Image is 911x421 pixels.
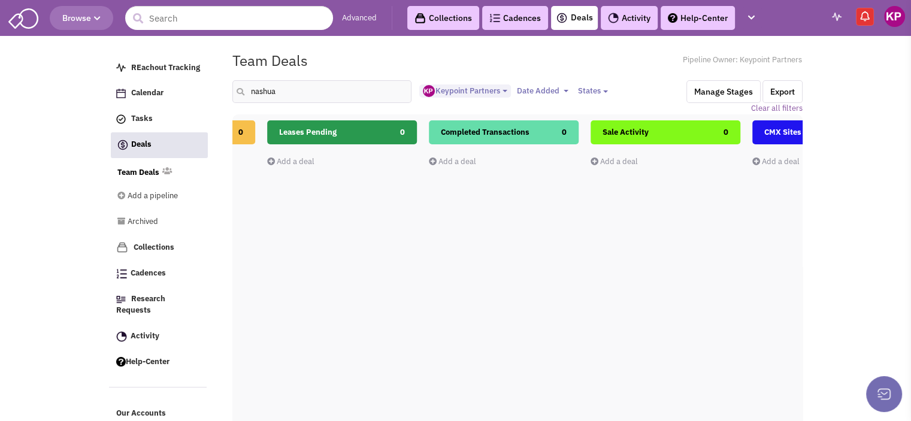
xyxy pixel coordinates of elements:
button: Date Added [513,84,572,98]
span: Keypoint Partners [423,86,500,96]
a: Add a pipeline [117,185,190,208]
a: Collections [407,6,479,30]
span: Completed Transactions [441,127,529,137]
a: Deals [556,11,593,25]
input: Search [125,6,333,30]
a: Collections [110,236,207,259]
span: Activity [131,331,159,341]
a: Cadences [482,6,548,30]
button: Export [762,80,803,103]
a: REachout Tracking [110,57,207,80]
span: Pipeline Owner: Keypoint Partners [683,54,803,66]
img: icon-deals.svg [117,138,129,152]
img: icon-collection-lavender.png [116,241,128,253]
h1: Team Deals [232,53,308,68]
span: 0 [724,120,728,144]
a: Activity [601,6,658,30]
a: Add a deal [591,156,638,166]
span: Calendar [131,88,164,98]
span: Cadences [131,268,166,278]
a: Advanced [342,13,377,24]
img: SmartAdmin [8,6,38,29]
a: Calendar [110,82,207,105]
a: Team Deals [117,167,159,178]
img: Cadences_logo.png [116,269,127,278]
span: 0 [238,120,243,144]
img: icon-tasks.png [116,114,126,124]
a: Help-Center [110,351,207,374]
a: Activity [110,325,207,348]
span: Tasks [131,114,153,124]
button: Manage Stages [686,80,761,103]
img: help.png [116,357,126,367]
span: Our Accounts [116,408,166,419]
img: Calendar.png [116,89,126,98]
span: CMX Sites [764,127,801,137]
img: Research.png [116,296,126,303]
img: icon-deals.svg [556,11,568,25]
a: Help-Center [661,6,735,30]
span: Date Added [516,86,559,96]
span: Browse [62,13,101,23]
a: Cadences [110,262,207,285]
a: Archived [117,211,190,234]
a: Add a deal [267,156,314,166]
img: Activity.png [116,331,127,342]
span: 0 [562,120,567,144]
button: Browse [50,6,113,30]
a: Deals [111,132,208,158]
span: States [577,86,600,96]
span: 0 [400,120,405,144]
img: Cadences_logo.png [489,14,500,22]
span: Collections [134,242,174,252]
a: Tasks [110,108,207,131]
img: help.png [668,13,677,23]
a: Clear all filters [751,103,803,114]
a: Add a deal [752,156,800,166]
span: Sale Activity [603,127,649,137]
span: Leases Pending [279,127,337,137]
img: icon-collection-lavender-black.svg [414,13,426,24]
a: Add a deal [429,156,476,166]
span: REachout Tracking [131,62,200,72]
img: Activity.png [608,13,619,23]
button: Keypoint Partners [419,84,511,98]
img: ny_GipEnDU-kinWYCc5EwQ.png [423,85,435,97]
span: Research Requests [116,294,165,316]
button: States [574,84,612,98]
img: Keypoint Partners [884,6,905,27]
input: Search deals [232,80,412,103]
a: Research Requests [110,288,207,322]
